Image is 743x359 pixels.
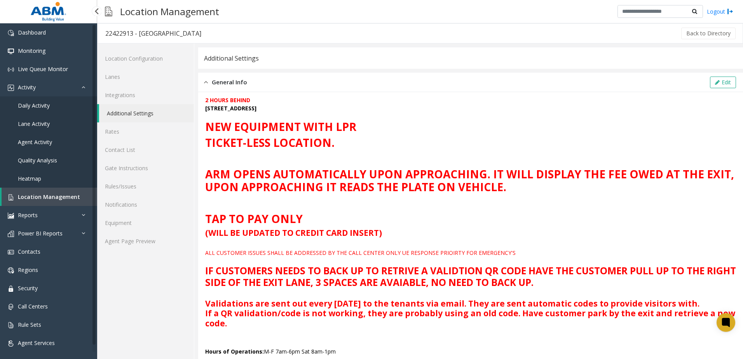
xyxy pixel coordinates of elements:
[8,304,14,310] img: 'icon'
[8,30,14,36] img: 'icon'
[212,78,247,87] span: General Info
[18,339,55,347] span: Agent Services
[18,211,38,219] span: Reports
[18,102,50,109] span: Daily Activity
[18,321,41,328] span: Rule Sets
[8,267,14,274] img: 'icon'
[97,68,194,86] a: Lanes
[97,232,194,250] a: Agent Page Preview
[681,28,736,39] button: Back to Directory
[99,104,194,122] a: Additional Settings
[97,86,194,104] a: Integrations
[8,194,14,200] img: 'icon'
[97,122,194,141] a: Rates
[18,65,68,73] span: Live Queue Monitor
[18,120,50,127] span: Lane Activity
[18,84,36,91] span: Activity
[116,2,223,21] h3: Location Management
[18,138,52,146] span: Agent Activity
[205,96,250,104] font: 2 HOURS BEHIND
[204,53,259,63] div: Additional Settings
[18,157,57,164] span: Quality Analysis
[710,77,736,88] button: Edit
[727,7,733,16] img: logout
[18,47,45,54] span: Monitoring
[97,141,194,159] a: Contact List
[18,266,38,274] span: Regions
[205,105,256,112] b: [STREET_ADDRESS]
[205,211,303,226] font: TAP TO PAY ONLY
[97,49,194,68] a: Location Configuration
[205,298,699,309] b: Validations are sent out every [DATE] to the tenants via email. They are sent automatic codes to ...
[105,28,201,38] div: 22422913 - [GEOGRAPHIC_DATA]
[205,135,335,150] font: TICKET-LESS LOCATION.
[205,348,336,355] font: M-F 7am-6pm Sat 8am-1pm
[205,308,735,328] b: If a QR validation/code is not working, they are probably using an old code. Have customer park b...
[205,264,736,288] font: IF CUSTOMERS NEEDS TO BACK UP TO RETRIVE A VALIDTION QR CODE HAVE THE CUSTOMER PULL UP TO THE RIG...
[204,78,208,87] img: opened
[8,85,14,91] img: 'icon'
[8,322,14,328] img: 'icon'
[18,230,63,237] span: Power BI Reports
[8,249,14,255] img: 'icon'
[205,227,382,238] font: (WILL BE UPDATED TO CREDIT CARD INSERT)
[205,348,264,355] b: Hours of Operations:
[97,159,194,177] a: Gate Instructions
[205,167,734,195] font: ARM OPENS AUTOMATICALLY UPON APPROACHING. IT WILL DISPLAY THE FEE OWED AT THE EXIT, UPON APPROACH...
[707,7,733,16] a: Logout
[18,193,80,200] span: Location Management
[105,2,112,21] img: pageIcon
[18,303,48,310] span: Call Centers
[97,195,194,214] a: Notifications
[8,340,14,347] img: 'icon'
[18,175,41,182] span: Heatmap
[205,119,356,134] font: NEW EQUIPMENT WITH LPR
[8,48,14,54] img: 'icon'
[2,188,97,206] a: Location Management
[18,248,40,255] span: Contacts
[8,66,14,73] img: 'icon'
[97,214,194,232] a: Equipment
[8,231,14,237] img: 'icon'
[205,249,516,256] font: ALL CUSTOMER ISSUES SHALL BE ADDRESSED BY THE CALL CENTER ONLY UE RESPONSE PRIOIRTY FOR EMERGENCY'S
[8,286,14,292] img: 'icon'
[18,29,46,36] span: Dashboard
[18,284,38,292] span: Security
[8,213,14,219] img: 'icon'
[97,177,194,195] a: Rules/Issues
